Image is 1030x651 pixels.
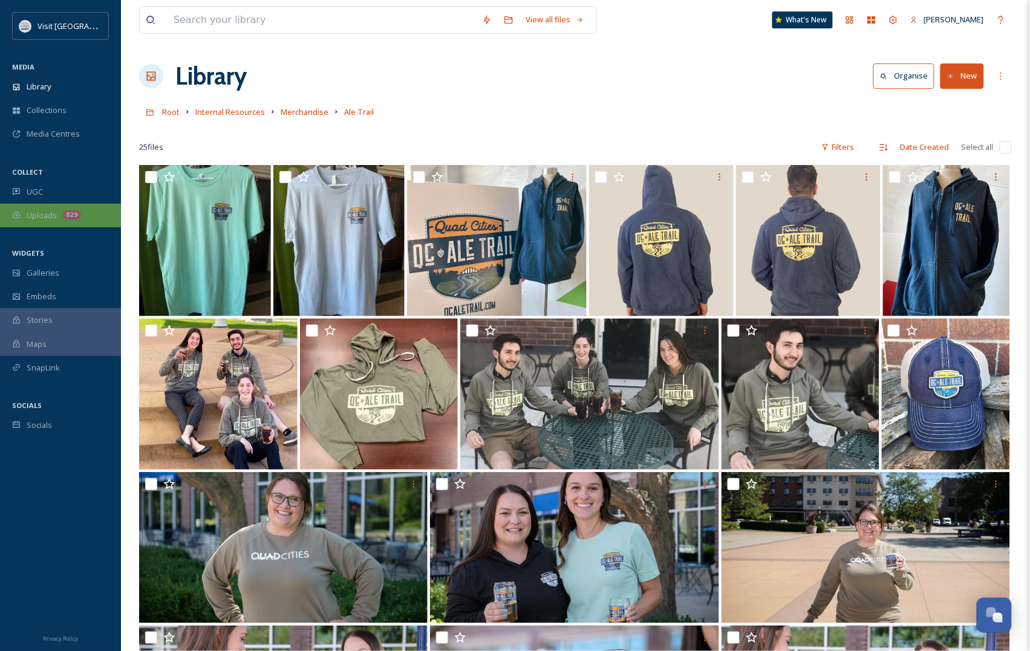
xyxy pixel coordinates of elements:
[19,20,31,32] img: QCCVB_VISIT_vert_logo_4c_tagline_122019.svg
[344,106,374,117] span: Ale Trail
[722,319,880,470] img: AleTrailSweatshirt_Single.jpg
[772,11,833,28] a: What's New
[27,267,59,279] span: Galleries
[43,630,78,645] a: Privacy Policy
[139,165,271,316] img: Green Ale Trail.jpg
[27,338,47,350] span: Maps
[162,106,180,117] span: Root
[883,165,1009,316] img: QC Ale Trail hoodie (front).jpg
[940,63,984,88] button: New
[904,8,990,31] a: [PERSON_NAME]
[460,319,719,470] img: AleTrailSweatshirt_Group.jpg
[736,165,881,316] img: QC Ale Trail hoodie down (back).jpg
[63,210,81,220] div: 829
[27,186,43,198] span: UGC
[895,135,956,159] div: Date Created
[27,291,56,302] span: Embeds
[37,20,131,31] span: Visit [GEOGRAPHIC_DATA]
[139,141,163,153] span: 25 file s
[27,362,60,374] span: SnapLink
[924,14,984,25] span: [PERSON_NAME]
[977,598,1012,633] button: Open Chat
[162,105,180,119] a: Root
[195,106,265,117] span: Internal Resources
[300,319,458,470] img: AleTrailSweatshirt_2.jpg
[27,419,52,431] span: Socials
[27,128,80,140] span: Media Centres
[344,105,374,119] a: Ale Trail
[589,165,734,316] img: QC Ale Trail hoodie up (back).jpg
[12,401,42,410] span: SOCIALS
[281,106,328,117] span: Merchandise
[12,62,34,71] span: MEDIA
[815,135,861,159] div: Filters
[722,472,1010,623] img: Puff sweatshirt 2.jpg
[520,8,590,31] a: View all files
[27,314,53,326] span: Stories
[27,81,51,92] span: Library
[873,63,934,88] button: Organise
[139,319,298,470] img: AleTrailSweatshirt_Group2.jpg
[407,165,587,316] img: QC Ale Trail hoodie with sign (front).jpg
[273,165,405,316] img: Blue Ale Trail.jpg
[882,319,1010,470] img: Hat_Front_1024x1024@2x.jpg
[12,167,43,177] span: COLLECT
[281,105,328,119] a: Merchandise
[27,105,67,116] span: Collections
[27,210,57,221] span: Uploads
[175,58,247,94] a: Library
[168,7,476,33] input: Search your library
[12,248,44,257] span: WIDGETS
[962,141,994,153] span: Select all
[195,105,265,119] a: Internal Resources
[430,472,719,623] img: DSCF6108.jpg
[139,472,428,623] img: Puff Sweatshirt.jpg
[43,635,78,643] span: Privacy Policy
